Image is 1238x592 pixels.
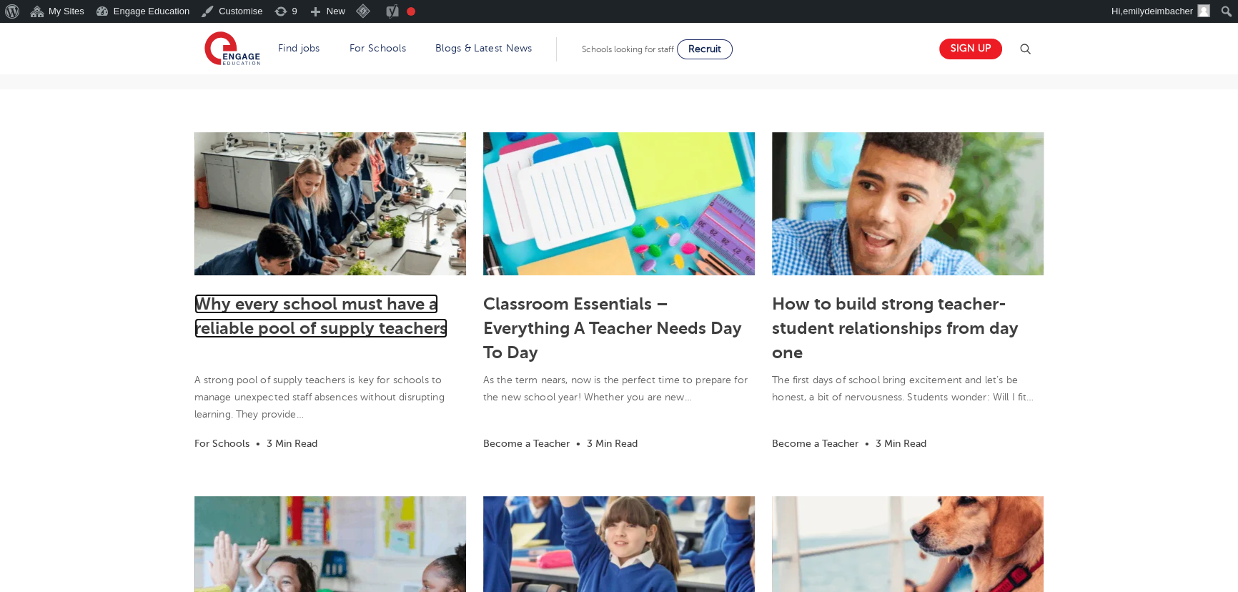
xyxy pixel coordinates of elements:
[350,43,406,54] a: For Schools
[204,31,260,67] img: Engage Education
[677,39,733,59] a: Recruit
[407,7,415,16] div: Focus keyphrase not set
[772,294,1019,362] a: How to build strong teacher-student relationships from day one
[688,44,721,54] span: Recruit
[1123,6,1193,16] span: emilydeimbacher
[194,294,447,338] a: Why every school must have a reliable pool of supply teachers
[435,43,533,54] a: Blogs & Latest News
[939,39,1002,59] a: Sign up
[587,435,638,452] li: 3 Min Read
[876,435,926,452] li: 3 Min Read
[573,435,584,452] li: •
[267,435,317,452] li: 3 Min Read
[252,435,264,452] li: •
[278,43,320,54] a: Find jobs
[772,435,858,452] li: Become a Teacher
[483,372,755,406] p: As the term nears, now is the perfect time to prepare for the new school year! Whether you are new…
[582,44,674,54] span: Schools looking for staff
[772,372,1044,406] p: The first days of school bring excitement and let’s be honest, a bit of nervousness. Students won...
[483,435,570,452] li: Become a Teacher
[194,372,466,423] p: A strong pool of supply teachers is key for schools to manage unexpected staff absences without d...
[861,435,873,452] li: •
[194,435,249,452] li: For Schools
[483,294,742,362] a: Classroom Essentials – Everything A Teacher Needs Day To Day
